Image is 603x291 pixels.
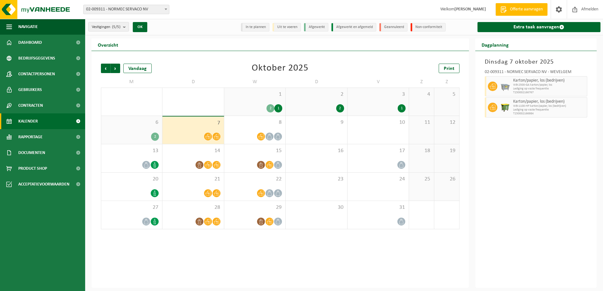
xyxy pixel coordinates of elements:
[437,147,456,154] span: 19
[123,64,152,73] div: Vandaag
[412,147,431,154] span: 18
[92,22,120,32] span: Vestigingen
[348,76,409,88] td: V
[289,176,344,183] span: 23
[331,23,376,31] li: Afgewerkt en afgemeld
[274,104,282,112] div: 1
[454,7,486,12] strong: [PERSON_NAME]
[409,76,434,88] td: Z
[513,83,586,87] span: WB-2500-GA karton/papier, los
[351,91,406,98] span: 3
[437,119,456,126] span: 12
[501,82,510,91] img: WB-2500-GAL-GY-01
[266,104,274,112] div: 2
[111,64,120,73] span: Volgende
[272,23,301,31] li: Uit te voeren
[18,129,43,145] span: Rapportage
[351,147,406,154] span: 17
[289,119,344,126] span: 9
[227,176,282,183] span: 22
[485,70,588,76] div: 02-009311 - NORMEC SERVACO NV - WEVELGEM
[289,204,344,211] span: 30
[18,35,42,50] span: Dashboard
[84,5,169,14] span: 02-009311 - NORMEC SERVACO NV
[411,23,446,31] li: Non-conformiteit
[398,104,406,112] div: 1
[379,23,407,31] li: Geannuleerd
[104,176,159,183] span: 20
[104,204,159,211] span: 27
[513,99,586,104] span: Karton/papier, los (bedrijven)
[304,23,328,31] li: Afgewerkt
[241,23,269,31] li: In te plannen
[513,104,586,108] span: WB-1100-HP karton/papier, los (bedrijven)
[133,22,147,32] button: OK
[444,66,454,71] span: Print
[227,91,282,98] span: 1
[439,64,460,73] a: Print
[336,104,344,112] div: 2
[286,76,347,88] td: D
[18,82,42,98] span: Gebruikers
[101,76,162,88] td: M
[495,3,547,16] a: Offerte aanvragen
[162,76,224,88] td: D
[18,176,69,192] span: Acceptatievoorwaarden
[289,147,344,154] span: 16
[475,38,515,51] h2: Dagplanning
[412,119,431,126] span: 11
[166,120,220,127] span: 7
[412,176,431,183] span: 25
[104,147,159,154] span: 13
[18,98,43,113] span: Contracten
[289,91,344,98] span: 2
[18,19,38,35] span: Navigatie
[437,91,456,98] span: 5
[224,76,286,88] td: W
[513,108,586,112] span: Lediging op vaste frequentie
[166,147,220,154] span: 14
[434,76,460,88] td: Z
[513,112,586,116] span: T250002166984
[166,176,220,183] span: 21
[513,78,586,83] span: Karton/papier, los (bedrijven)
[91,38,125,51] h2: Overzicht
[513,91,586,94] span: T250002166767
[412,91,431,98] span: 4
[18,66,55,82] span: Contactpersonen
[151,133,159,141] div: 2
[508,6,544,13] span: Offerte aanvragen
[83,5,169,14] span: 02-009311 - NORMEC SERVACO NV
[501,103,510,112] img: WB-1100-HPE-GN-50
[437,176,456,183] span: 26
[227,119,282,126] span: 8
[351,204,406,211] span: 31
[104,119,159,126] span: 6
[18,161,47,176] span: Product Shop
[477,22,601,32] a: Extra taak aanvragen
[112,25,120,29] count: (5/5)
[485,57,588,67] h3: Dinsdag 7 oktober 2025
[101,64,110,73] span: Vorige
[18,145,45,161] span: Documenten
[227,147,282,154] span: 15
[513,87,586,91] span: Lediging op vaste frequentie
[88,22,129,31] button: Vestigingen(5/5)
[227,204,282,211] span: 29
[166,204,220,211] span: 28
[252,64,308,73] div: Oktober 2025
[18,113,38,129] span: Kalender
[351,119,406,126] span: 10
[351,176,406,183] span: 24
[18,50,55,66] span: Bedrijfsgegevens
